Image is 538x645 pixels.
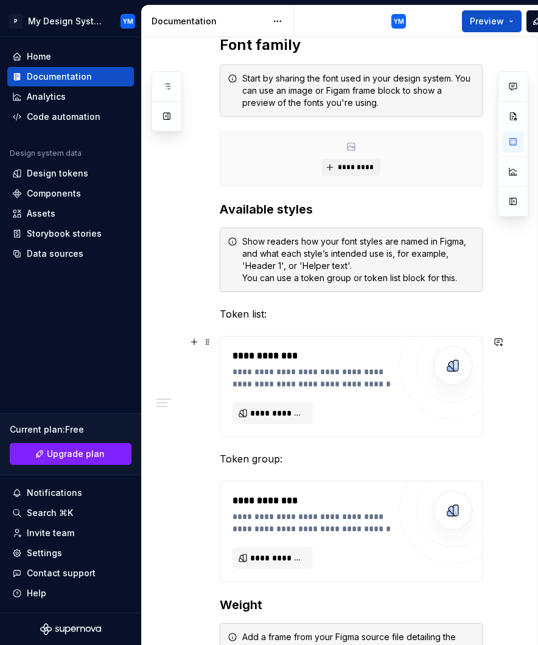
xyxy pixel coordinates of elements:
svg: Supernova Logo [40,623,101,635]
div: YM [123,16,133,26]
a: Invite team [7,523,134,543]
a: Components [7,184,134,203]
div: Documentation [152,15,267,27]
div: My Design System [28,15,106,27]
div: Start by sharing the font used in your design system. You can use an image or Figam frame block t... [242,72,475,109]
div: Storybook stories [27,228,102,240]
p: Token list: [220,307,483,321]
div: Code automation [27,111,100,123]
div: YM [394,16,404,26]
button: Preview [462,10,522,32]
h3: Available styles [220,201,483,218]
div: Data sources [27,248,83,260]
a: Analytics [7,87,134,106]
a: Settings [7,543,134,563]
div: Documentation [27,71,92,83]
button: Help [7,584,134,603]
a: Documentation [7,67,134,86]
p: Token group: [220,451,483,466]
div: Current plan : Free [10,424,131,436]
span: Upgrade plan [47,448,105,460]
a: Design tokens [7,164,134,183]
button: PMy Design SystemYM [2,8,139,34]
h2: Font family [220,35,483,55]
button: Contact support [7,563,134,583]
div: Assets [27,207,55,220]
div: Components [27,187,81,200]
div: Design tokens [27,167,88,180]
button: Search ⌘K [7,503,134,523]
a: Storybook stories [7,224,134,243]
div: Help [27,587,46,599]
div: Contact support [27,567,96,579]
a: Upgrade plan [10,443,131,465]
a: Assets [7,204,134,223]
div: Design system data [10,148,82,158]
div: Home [27,51,51,63]
div: Search ⌘K [27,507,73,519]
a: Code automation [7,107,134,127]
span: Preview [470,15,504,27]
div: Analytics [27,91,66,103]
h3: Weight [220,596,483,613]
a: Data sources [7,244,134,263]
div: Show readers how your font styles are named in Figma, and what each style’s intended use is, for ... [242,235,475,284]
button: Notifications [7,483,134,503]
div: Notifications [27,487,82,499]
div: P [9,14,23,29]
a: Home [7,47,134,66]
div: Settings [27,547,62,559]
div: Invite team [27,527,74,539]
